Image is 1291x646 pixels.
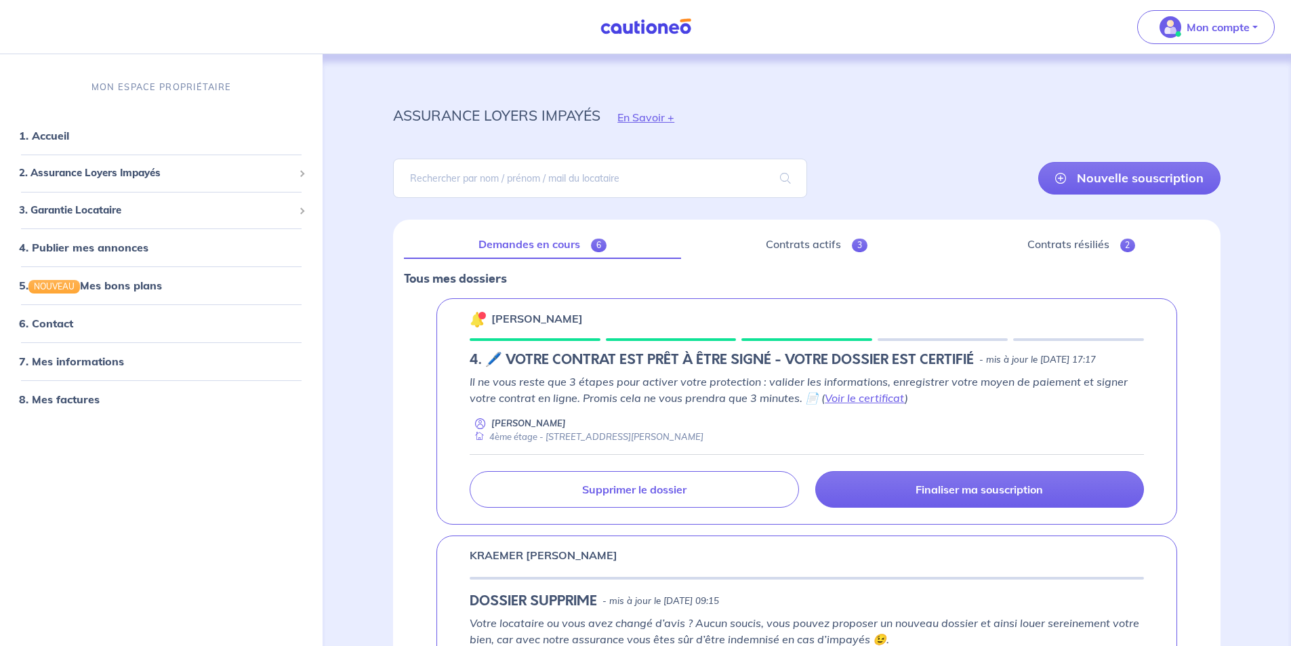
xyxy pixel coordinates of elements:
div: 3. Garantie Locataire [5,197,317,224]
p: Tous mes dossiers [404,270,1210,287]
div: state: CONTRACT-INFO-IN-PROGRESS, Context: NEW,CHOOSE-CERTIFICATE,ALONE,LESSOR-DOCUMENTS [470,352,1144,368]
img: illu_account_valid_menu.svg [1160,16,1181,38]
div: 4. Publier mes annonces [5,234,317,261]
h5: DOSSIER SUPPRIME [470,593,597,609]
p: KRAEMER [PERSON_NAME] [470,547,617,563]
span: search [764,159,807,197]
p: Supprimer le dossier [582,483,687,496]
span: 3. Garantie Locataire [19,203,293,218]
p: Il ne vous reste que 3 étapes pour activer votre protection : valider les informations, enregistr... [470,374,1144,406]
a: 5.NOUVEAUMes bons plans [19,279,162,292]
div: 1. Accueil [5,122,317,149]
div: 2. Assurance Loyers Impayés [5,160,317,186]
span: 6 [591,239,607,252]
p: MON ESPACE PROPRIÉTAIRE [91,81,231,94]
a: 1. Accueil [19,129,69,142]
h5: 4. 🖊️ VOTRE CONTRAT EST PRÊT À ÊTRE SIGNÉ - VOTRE DOSSIER EST CERTIFIÉ [470,352,974,368]
a: 6. Contact [19,317,73,331]
button: illu_account_valid_menu.svgMon compte [1137,10,1275,44]
div: 4ème étage - [STREET_ADDRESS][PERSON_NAME] [470,430,703,443]
p: - mis à jour le [DATE] 09:15 [602,594,719,608]
span: 3 [852,239,867,252]
p: Finaliser ma souscription [916,483,1043,496]
input: Rechercher par nom / prénom / mail du locataire [393,159,806,198]
p: [PERSON_NAME] [491,417,566,430]
a: Demandes en cours6 [404,230,680,259]
a: Contrats résiliés2 [953,230,1210,259]
p: assurance loyers impayés [393,103,600,127]
p: - mis à jour le [DATE] 17:17 [979,353,1096,367]
img: 🔔 [470,311,486,327]
button: En Savoir + [600,98,691,137]
a: 7. Mes informations [19,355,124,369]
a: Finaliser ma souscription [815,471,1144,508]
div: state: ABANDONED, Context: NEW,CHOOSE-CERTIFICATE,ALONE,LESSOR-DOCUMENTS [470,593,1144,609]
a: Supprimer le dossier [470,471,798,508]
div: 5.NOUVEAUMes bons plans [5,272,317,299]
img: Cautioneo [595,18,697,35]
a: Nouvelle souscription [1038,162,1221,195]
a: 4. Publier mes annonces [19,241,148,254]
span: 2. Assurance Loyers Impayés [19,165,293,181]
div: 6. Contact [5,310,317,338]
a: Contrats actifs3 [692,230,942,259]
div: 8. Mes factures [5,386,317,413]
p: Mon compte [1187,19,1250,35]
a: Voir le certificat [825,391,905,405]
a: 8. Mes factures [19,393,100,407]
p: [PERSON_NAME] [491,310,583,327]
span: 2 [1120,239,1136,252]
div: 7. Mes informations [5,348,317,376]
